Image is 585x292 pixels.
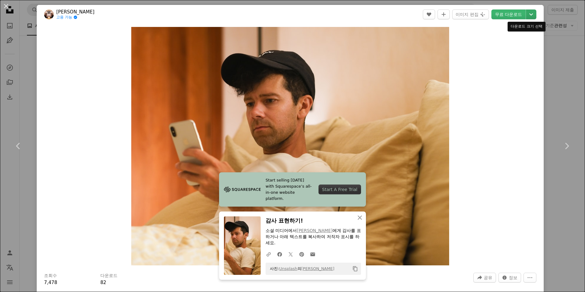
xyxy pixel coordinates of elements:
h3: 조회수 [44,273,57,279]
a: 다음 [548,117,585,175]
a: Twitter에 공유 [285,248,296,260]
span: 공유 [484,273,492,282]
span: 정보 [509,273,517,282]
div: 다운로드 크기 선택 [508,22,546,32]
p: 소셜 미디어에서 에게 감사를 표하거나 아래 텍스트를 복사하여 저작자 표시를 하세요. [266,228,361,246]
button: 이 이미지 공유 [473,273,496,283]
a: [PERSON_NAME] [297,228,332,233]
a: Facebook에 공유 [274,248,285,260]
h3: 다운로드 [100,273,117,279]
a: Start selling [DATE] with Squarespace’s all-in-one website platform.Start A Free Trial [219,172,366,207]
button: 이 이미지 관련 통계 [498,273,521,283]
div: Start A Free Trial [319,185,361,194]
a: 고용 가능 [56,15,95,20]
img: 한 남자가 전화기에 집중하고 있습니다. [131,27,449,265]
span: 82 [100,280,106,285]
a: 이메일로 공유에 공유 [307,248,318,260]
img: file-1705255347840-230a6ab5bca9image [224,185,261,194]
button: 더 많은 작업 [524,273,536,283]
button: 다운로드 크기 선택 [526,9,536,19]
a: Pinterest에 공유 [296,248,307,260]
button: 컬렉션에 추가 [438,9,450,19]
span: Start selling [DATE] with Squarespace’s all-in-one website platform. [266,177,314,202]
button: 이미지 편집 [452,9,489,19]
button: 클립보드에 복사하기 [350,264,360,274]
button: 좋아요 [423,9,435,19]
a: 무료 다운로드 [491,9,526,19]
button: 이 이미지 확대 [131,27,449,265]
span: 7,478 [44,280,57,285]
img: Karl Moore의 프로필로 이동 [44,9,54,19]
a: [PERSON_NAME] [301,266,334,271]
span: 사진: 의 [267,264,334,274]
h3: 감사 표현하기! [266,216,361,225]
a: Unsplash [279,266,297,271]
a: [PERSON_NAME] [56,9,95,15]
